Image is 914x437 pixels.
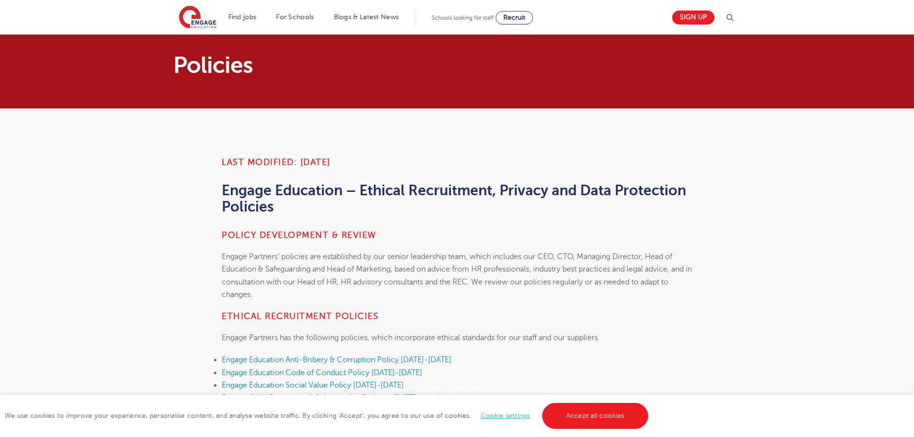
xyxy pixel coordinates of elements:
[222,182,692,215] h2: Engage Education – Ethical Recruitment, Privacy and Data Protection Policies
[222,331,692,344] p: Engage Partners has the following policies, which incorporate ethical standards for our staff and...
[276,13,314,21] a: For Schools
[222,381,404,390] a: Engage Education Social Value Policy [DATE]-[DATE]
[222,250,692,301] p: Engage Partners’ policies are established by our senior leadership team, which includes our CEO, ...
[222,355,451,364] a: Engage Education Anti-Bribery & Corruption Policy [DATE]-[DATE]
[173,54,547,77] h1: Policies
[432,14,494,21] span: Schools looking for staff
[334,13,399,21] a: Blogs & Latest News
[481,412,530,419] a: Cookie settings
[222,368,422,377] a: Engage Education Code of Conduct Policy [DATE]-[DATE]
[222,311,379,321] strong: ETHICAL RECRUITMENT POLICIES
[222,230,377,240] strong: Policy development & review
[5,412,651,419] span: We use cookies to improve your experience, personalise content, and analyse website traffic. By c...
[503,14,525,21] span: Recruit
[179,6,216,30] img: Engage Education
[228,13,257,21] a: Find jobs
[542,403,649,429] a: Accept all cookies
[222,393,482,402] a: Engage Child Protection & Safeguarding Policy – [DATE] – reviewed termly
[496,11,533,24] a: Recruit
[222,157,331,167] strong: Last Modified: [DATE]
[672,11,714,24] a: Sign up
